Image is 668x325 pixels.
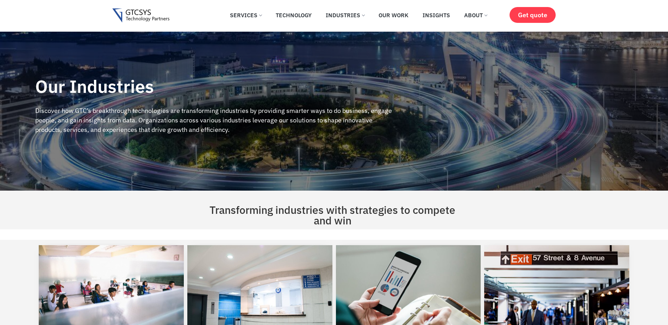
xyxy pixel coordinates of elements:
div: Discover how GTC’s breakthrough technologies are transforming industries by providing smarter way... [35,106,395,134]
img: Gtcsys logo [112,8,170,23]
a: Industries [320,7,370,23]
h2: Our Industries [35,78,395,95]
a: Insights [417,7,455,23]
a: Our Work [373,7,414,23]
h2: Transforming industries with strategies to compete and win [205,205,461,226]
a: About [459,7,492,23]
a: Services [225,7,267,23]
span: Get quote [518,11,547,19]
a: Get quote [510,7,556,23]
a: Technology [270,7,317,23]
